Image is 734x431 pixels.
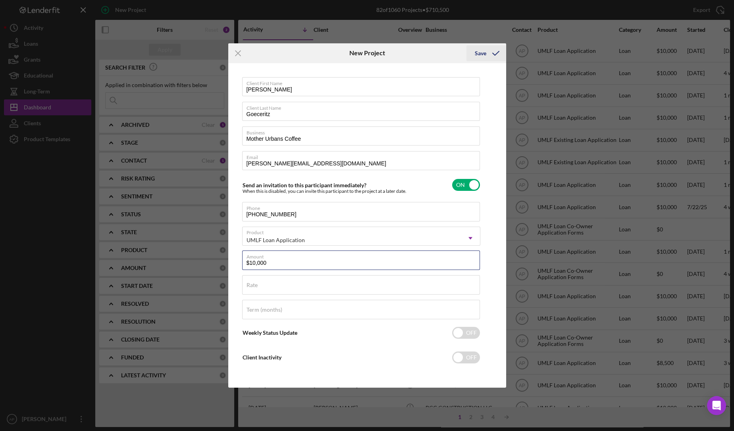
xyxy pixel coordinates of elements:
div: When this is disabled, you can invite this participant to the project at a later date. [243,188,406,194]
label: Send an invitation to this participant immediately? [243,182,366,188]
label: Weekly Status Update [243,329,297,336]
div: Open Intercom Messenger [707,396,726,415]
button: Save [466,45,506,61]
label: Phone [247,202,480,211]
label: Term (months) [247,307,282,313]
div: Save [474,45,486,61]
label: Amount [247,251,480,260]
label: Business [247,127,480,136]
label: Email [247,151,480,160]
label: Client First Name [247,78,480,86]
label: Rate [247,282,258,288]
label: Client Inactivity [243,354,281,361]
h6: New Project [349,49,385,56]
div: UMLF Loan Application [247,237,305,243]
label: Client Last Name [247,102,480,111]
